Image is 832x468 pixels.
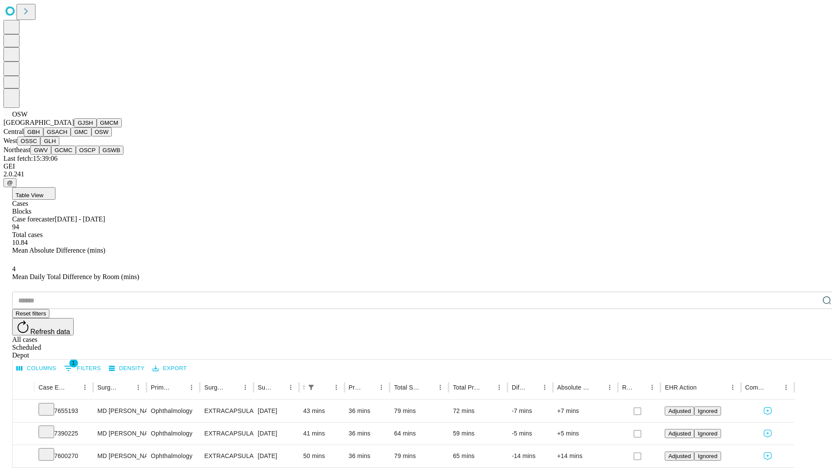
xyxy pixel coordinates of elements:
[151,384,172,391] div: Primary Service
[453,400,503,422] div: 72 mins
[453,422,503,445] div: 59 mins
[305,381,317,393] button: Show filters
[727,381,739,393] button: Menu
[74,118,97,127] button: GJSH
[668,430,691,437] span: Adjusted
[512,445,549,467] div: -14 mins
[3,162,829,170] div: GEI
[39,445,89,467] div: 7600270
[204,400,249,422] div: EXTRACAPSULAR CATARACT REMOVAL WITH [MEDICAL_DATA]
[204,445,249,467] div: EXTRACAPSULAR CATARACT REMOVAL WITH [MEDICAL_DATA]
[151,422,195,445] div: Ophthalmology
[604,381,616,393] button: Menu
[151,400,195,422] div: Ophthalmology
[394,400,444,422] div: 79 mins
[665,429,694,438] button: Adjusted
[12,318,74,335] button: Refresh data
[107,362,147,375] button: Density
[97,422,142,445] div: MD [PERSON_NAME]
[30,328,70,335] span: Refresh data
[668,453,691,459] span: Adjusted
[150,362,189,375] button: Export
[512,384,526,391] div: Difference
[768,381,780,393] button: Sort
[91,127,112,136] button: OSW
[668,408,691,414] span: Adjusted
[3,155,58,162] span: Last fetch: 15:39:06
[318,381,330,393] button: Sort
[12,110,28,118] span: OSW
[394,445,444,467] div: 79 mins
[30,146,51,155] button: GWV
[622,384,634,391] div: Resolved in EHR
[303,384,304,391] div: Scheduled In Room Duration
[526,381,539,393] button: Sort
[3,170,829,178] div: 2.0.241
[698,408,717,414] span: Ignored
[204,384,226,391] div: Surgery Name
[646,381,658,393] button: Menu
[79,381,91,393] button: Menu
[557,384,591,391] div: Absolute Difference
[694,452,721,461] button: Ignored
[285,381,297,393] button: Menu
[3,178,16,187] button: @
[97,118,122,127] button: GMCM
[3,137,17,144] span: West
[12,247,105,254] span: Mean Absolute Difference (mins)
[305,381,317,393] div: 1 active filter
[12,309,49,318] button: Reset filters
[258,445,295,467] div: [DATE]
[7,179,13,186] span: @
[665,406,694,416] button: Adjusted
[745,384,767,391] div: Comments
[40,136,59,146] button: GLH
[780,381,792,393] button: Menu
[97,400,142,422] div: MD [PERSON_NAME]
[17,426,30,442] button: Expand
[394,384,421,391] div: Total Scheduled Duration
[99,146,124,155] button: GSWB
[97,445,142,467] div: MD [PERSON_NAME]
[14,362,58,375] button: Select columns
[258,384,272,391] div: Surgery Date
[273,381,285,393] button: Sort
[557,422,614,445] div: +5 mins
[330,381,342,393] button: Menu
[12,265,16,273] span: 4
[3,128,24,135] span: Central
[394,422,444,445] div: 64 mins
[303,445,340,467] div: 50 mins
[151,445,195,467] div: Ophthalmology
[591,381,604,393] button: Sort
[12,231,42,238] span: Total cases
[17,136,41,146] button: OSSC
[3,146,30,153] span: Northeast
[173,381,185,393] button: Sort
[12,273,139,280] span: Mean Daily Total Difference by Room (mins)
[349,384,363,391] div: Predicted In Room Duration
[185,381,198,393] button: Menu
[12,215,55,223] span: Case forecaster
[303,422,340,445] div: 41 mins
[512,400,549,422] div: -7 mins
[557,445,614,467] div: +14 mins
[698,453,717,459] span: Ignored
[17,404,30,419] button: Expand
[634,381,646,393] button: Sort
[303,400,340,422] div: 43 mins
[67,381,79,393] button: Sort
[349,422,386,445] div: 36 mins
[557,400,614,422] div: +7 mins
[17,449,30,464] button: Expand
[349,445,386,467] div: 36 mins
[16,192,43,198] span: Table View
[43,127,71,136] button: GSACH
[453,384,480,391] div: Total Predicted Duration
[239,381,251,393] button: Menu
[363,381,375,393] button: Sort
[71,127,91,136] button: GMC
[76,146,99,155] button: OSCP
[694,406,721,416] button: Ignored
[258,422,295,445] div: [DATE]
